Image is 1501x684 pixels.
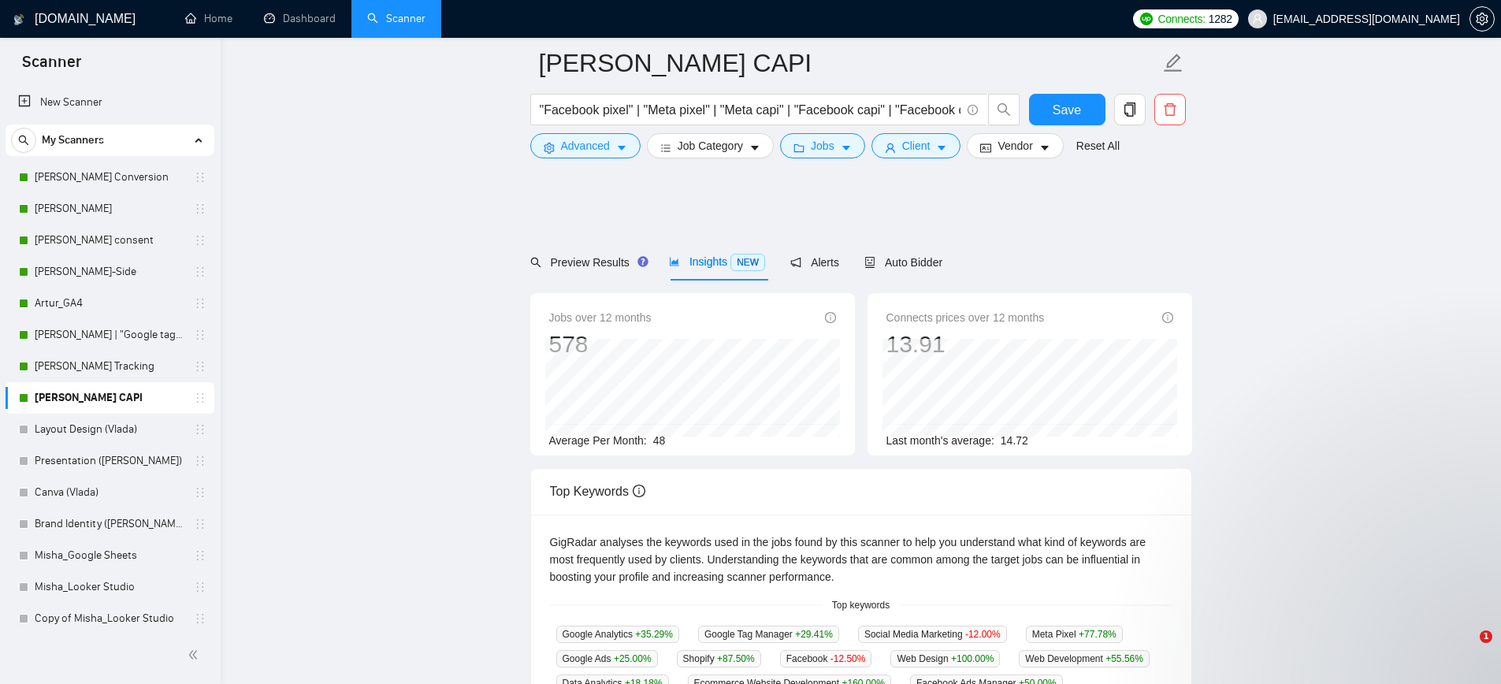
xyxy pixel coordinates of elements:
span: caret-down [936,142,947,154]
button: delete [1154,94,1186,125]
span: Preview Results [530,256,644,269]
span: holder [194,486,206,499]
a: Brand Identity ([PERSON_NAME]) [35,508,184,540]
span: 1282 [1209,10,1232,28]
span: area-chart [669,256,680,267]
span: Advanced [561,137,610,154]
span: Facebook [780,650,872,667]
span: Jobs over 12 months [549,309,652,326]
span: folder [793,142,804,154]
a: New Scanner [18,87,202,118]
span: Web Design [890,650,1000,667]
span: holder [194,234,206,247]
a: homeHome [185,12,232,25]
span: Shopify [677,650,761,667]
a: [PERSON_NAME] consent [35,225,184,256]
span: Insights [669,255,765,268]
span: holder [194,455,206,467]
div: 578 [549,329,652,359]
span: setting [544,142,555,154]
button: userClientcaret-down [871,133,961,158]
button: settingAdvancedcaret-down [530,133,641,158]
span: user [1252,13,1263,24]
span: +25.00 % [614,653,652,664]
span: holder [194,612,206,625]
span: caret-down [616,142,627,154]
span: +87.50 % [717,653,755,664]
a: Presentation ([PERSON_NAME]) [35,445,184,477]
a: Misha_Looker Studio [35,571,184,603]
a: Canva (Vlada) [35,477,184,508]
span: notification [790,257,801,268]
span: Meta Pixel [1026,626,1123,643]
span: Jobs [811,137,834,154]
span: search [12,135,35,146]
span: Job Category [678,137,743,154]
span: +100.00 % [951,653,994,664]
span: holder [194,360,206,373]
span: idcard [980,142,991,154]
button: copy [1114,94,1146,125]
div: 13.91 [886,329,1045,359]
span: Auto Bidder [864,256,942,269]
span: Connects prices over 12 months [886,309,1045,326]
li: New Scanner [6,87,214,118]
span: user [885,142,896,154]
span: Google Analytics [556,626,679,643]
div: Tooltip anchor [636,255,650,269]
button: setting [1469,6,1495,32]
span: edit [1163,53,1183,73]
span: Top keywords [823,598,899,613]
span: +77.78 % [1079,629,1116,640]
a: [PERSON_NAME] Conversion [35,162,184,193]
span: Social Media Marketing [858,626,1007,643]
span: +29.41 % [795,629,833,640]
a: [PERSON_NAME] [35,193,184,225]
span: holder [194,581,206,593]
span: info-circle [1162,312,1173,323]
span: info-circle [968,105,978,115]
iframe: Intercom live chat [1447,630,1485,668]
button: Save [1029,94,1105,125]
div: GigRadar analyses the keywords used in the jobs found by this scanner to help you understand what... [550,533,1172,585]
button: search [988,94,1020,125]
span: Client [902,137,931,154]
span: delete [1155,102,1185,117]
span: 48 [653,434,666,447]
span: Connects: [1157,10,1205,28]
span: 1 [1480,630,1492,643]
a: Reset All [1076,137,1120,154]
span: NEW [730,254,765,271]
input: Search Freelance Jobs... [540,100,960,120]
a: [PERSON_NAME] Tracking [35,351,184,382]
span: holder [194,392,206,404]
span: Vendor [998,137,1032,154]
span: +55.56 % [1105,653,1143,664]
span: Google Ads [556,650,658,667]
li: My Scanners [6,125,214,634]
span: Google Tag Manager [698,626,839,643]
input: Scanner name... [539,43,1160,83]
span: +35.29 % [635,629,673,640]
span: My Scanners [42,125,104,156]
a: Misha_Google Sheets [35,540,184,571]
span: Average Per Month: [549,434,647,447]
a: [PERSON_NAME] CAPI [35,382,184,414]
a: Artur_GA4 [35,288,184,319]
span: setting [1470,13,1494,25]
button: folderJobscaret-down [780,133,865,158]
button: barsJob Categorycaret-down [647,133,774,158]
div: Top Keywords [550,469,1172,514]
span: caret-down [841,142,852,154]
span: Alerts [790,256,839,269]
span: holder [194,518,206,530]
img: logo [13,7,24,32]
span: Scanner [9,50,94,84]
a: Copy of Misha_Looker Studio [35,603,184,634]
span: double-left [188,647,203,663]
span: Save [1053,100,1081,120]
span: holder [194,329,206,341]
span: caret-down [749,142,760,154]
a: [PERSON_NAME]-Side [35,256,184,288]
span: info-circle [633,485,645,497]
